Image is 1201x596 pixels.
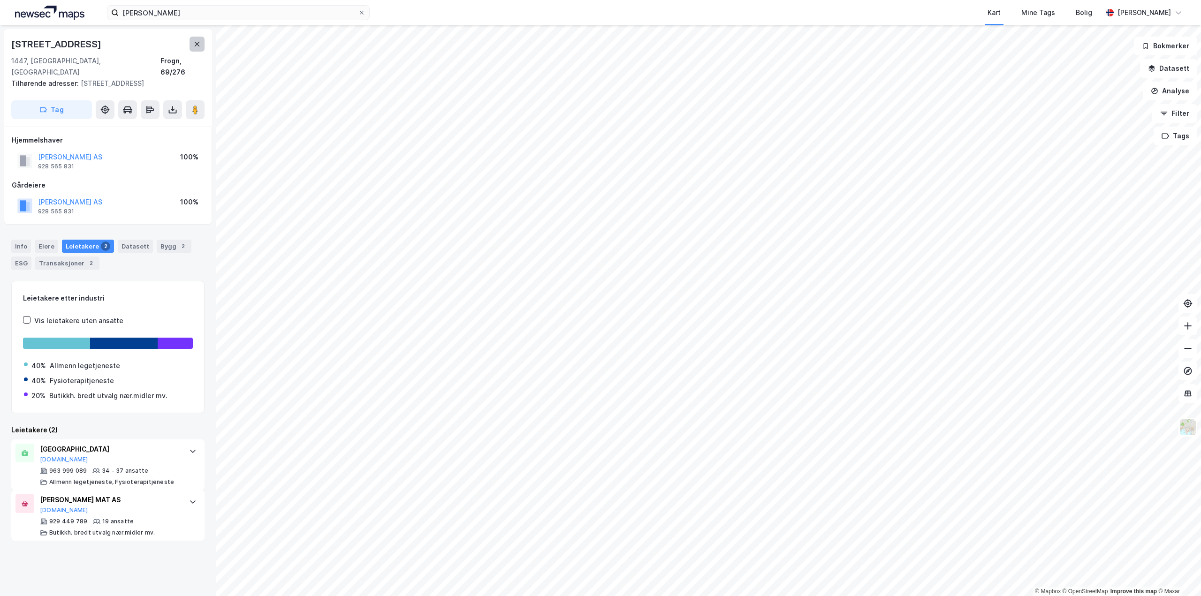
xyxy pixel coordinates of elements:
button: Bokmerker [1134,37,1197,55]
div: Leietakere [62,240,114,253]
div: 40% [31,360,46,371]
div: Transaksjoner [35,257,99,270]
div: 100% [180,151,198,163]
div: Butikkh. bredt utvalg nær.midler mv. [49,529,155,536]
div: 928 565 831 [38,208,74,215]
div: Allmenn legetjeneste [50,360,120,371]
div: 100% [180,196,198,208]
div: 20% [31,390,46,401]
button: Tags [1154,127,1197,145]
div: [STREET_ADDRESS] [11,37,103,52]
div: Mine Tags [1021,7,1055,18]
div: [PERSON_NAME] MAT AS [40,494,180,505]
span: Tilhørende adresser: [11,79,81,87]
div: 2 [178,241,188,251]
a: OpenStreetMap [1063,588,1108,595]
div: [GEOGRAPHIC_DATA] [40,444,180,455]
button: Datasett [1140,59,1197,78]
div: Hjemmelshaver [12,135,204,146]
button: [DOMAIN_NAME] [40,456,88,463]
div: Allmenn legetjeneste, Fysioterapitjeneste [49,478,174,486]
input: Søk på adresse, matrikkel, gårdeiere, leietakere eller personer [119,6,358,20]
div: Gårdeiere [12,180,204,191]
div: ESG [11,257,31,270]
div: [PERSON_NAME] [1117,7,1171,18]
button: Tag [11,100,92,119]
div: Info [11,240,31,253]
div: 19 ansatte [102,518,134,525]
div: Bolig [1076,7,1092,18]
img: logo.a4113a55bc3d86da70a041830d287a7e.svg [15,6,84,20]
div: [STREET_ADDRESS] [11,78,197,89]
div: Datasett [118,240,153,253]
button: Filter [1152,104,1197,123]
img: Z [1179,418,1197,436]
a: Mapbox [1035,588,1061,595]
div: Leietakere etter industri [23,293,193,304]
button: [DOMAIN_NAME] [40,506,88,514]
div: Bygg [157,240,191,253]
div: Vis leietakere uten ansatte [34,315,123,326]
div: Eiere [35,240,58,253]
a: Improve this map [1110,588,1157,595]
div: 40% [31,375,46,386]
div: 929 449 789 [49,518,87,525]
button: Analyse [1143,82,1197,100]
iframe: Chat Widget [1154,551,1201,596]
div: 2 [86,258,96,268]
div: Kart [988,7,1001,18]
div: Frogn, 69/276 [160,55,205,78]
div: Fysioterapitjeneste [50,375,114,386]
div: 34 - 37 ansatte [102,467,148,475]
div: 2 [101,241,110,251]
div: 928 565 831 [38,163,74,170]
div: Leietakere (2) [11,424,205,436]
div: 963 999 089 [49,467,87,475]
div: 1447, [GEOGRAPHIC_DATA], [GEOGRAPHIC_DATA] [11,55,160,78]
div: Butikkh. bredt utvalg nær.midler mv. [49,390,167,401]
